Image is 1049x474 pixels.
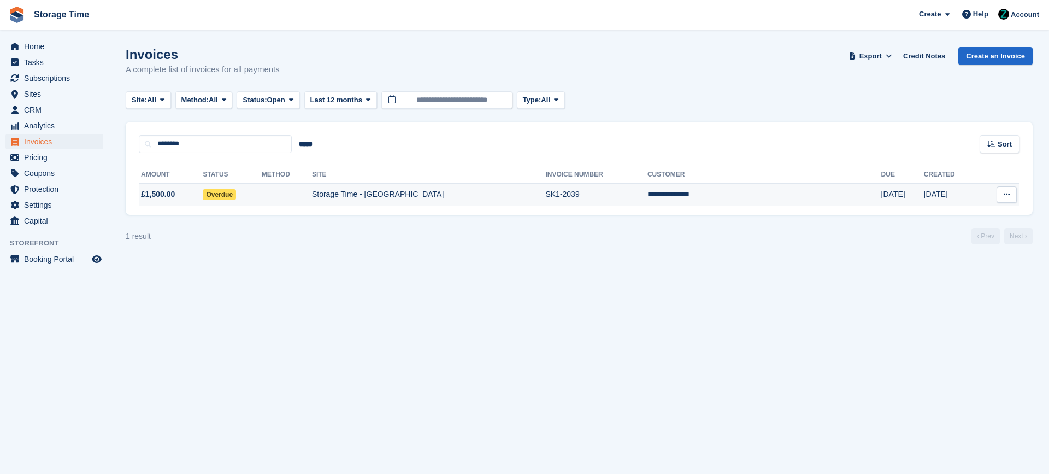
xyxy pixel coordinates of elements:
th: Method [262,166,312,184]
a: Credit Notes [899,47,950,65]
img: stora-icon-8386f47178a22dfd0bd8f6a31ec36ba5ce8667c1dd55bd0f319d3a0aa187defe.svg [9,7,25,23]
a: menu [5,134,103,149]
th: Customer [647,166,881,184]
span: Booking Portal [24,251,90,267]
span: Capital [24,213,90,229]
a: menu [5,213,103,229]
a: menu [5,55,103,70]
span: Account [1011,9,1039,20]
th: Created [924,166,979,184]
a: menu [5,166,103,181]
button: Method: All [175,91,233,109]
td: [DATE] [881,183,924,206]
span: Pricing [24,150,90,165]
a: menu [5,197,103,213]
span: All [209,95,218,106]
div: 1 result [126,231,151,242]
nav: Page [969,228,1035,244]
th: Site [312,166,546,184]
a: menu [5,71,103,86]
span: All [541,95,550,106]
span: Settings [24,197,90,213]
span: £1,500.00 [141,189,175,200]
th: Amount [139,166,203,184]
th: Status [203,166,261,184]
button: Type: All [517,91,565,109]
span: Open [267,95,285,106]
button: Status: Open [237,91,299,109]
a: Storage Time [30,5,93,24]
span: Coupons [24,166,90,181]
a: Next [1004,228,1033,244]
a: menu [5,102,103,118]
a: Create an Invoice [958,47,1033,65]
button: Last 12 months [304,91,377,109]
a: menu [5,39,103,54]
span: Overdue [203,189,236,200]
th: Invoice Number [545,166,647,184]
td: SK1-2039 [545,183,647,206]
span: Protection [24,182,90,197]
span: Storefront [10,238,109,249]
span: Type: [523,95,541,106]
h1: Invoices [126,47,280,62]
a: menu [5,182,103,197]
span: Invoices [24,134,90,149]
span: Help [973,9,988,20]
span: Last 12 months [310,95,362,106]
td: [DATE] [924,183,979,206]
span: CRM [24,102,90,118]
span: Home [24,39,90,54]
a: menu [5,251,103,267]
span: Subscriptions [24,71,90,86]
a: menu [5,150,103,165]
a: menu [5,118,103,133]
span: Status: [243,95,267,106]
span: Export [859,51,882,62]
th: Due [881,166,924,184]
a: Preview store [90,253,103,266]
button: Export [846,47,894,65]
span: Site: [132,95,147,106]
span: Sites [24,86,90,102]
span: Create [919,9,941,20]
a: menu [5,86,103,102]
span: Sort [998,139,1012,150]
a: Previous [971,228,1000,244]
td: Storage Time - [GEOGRAPHIC_DATA] [312,183,546,206]
p: A complete list of invoices for all payments [126,63,280,76]
span: Tasks [24,55,90,70]
img: Zain Sarwar [998,9,1009,20]
span: All [147,95,156,106]
button: Site: All [126,91,171,109]
span: Method: [181,95,209,106]
span: Analytics [24,118,90,133]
